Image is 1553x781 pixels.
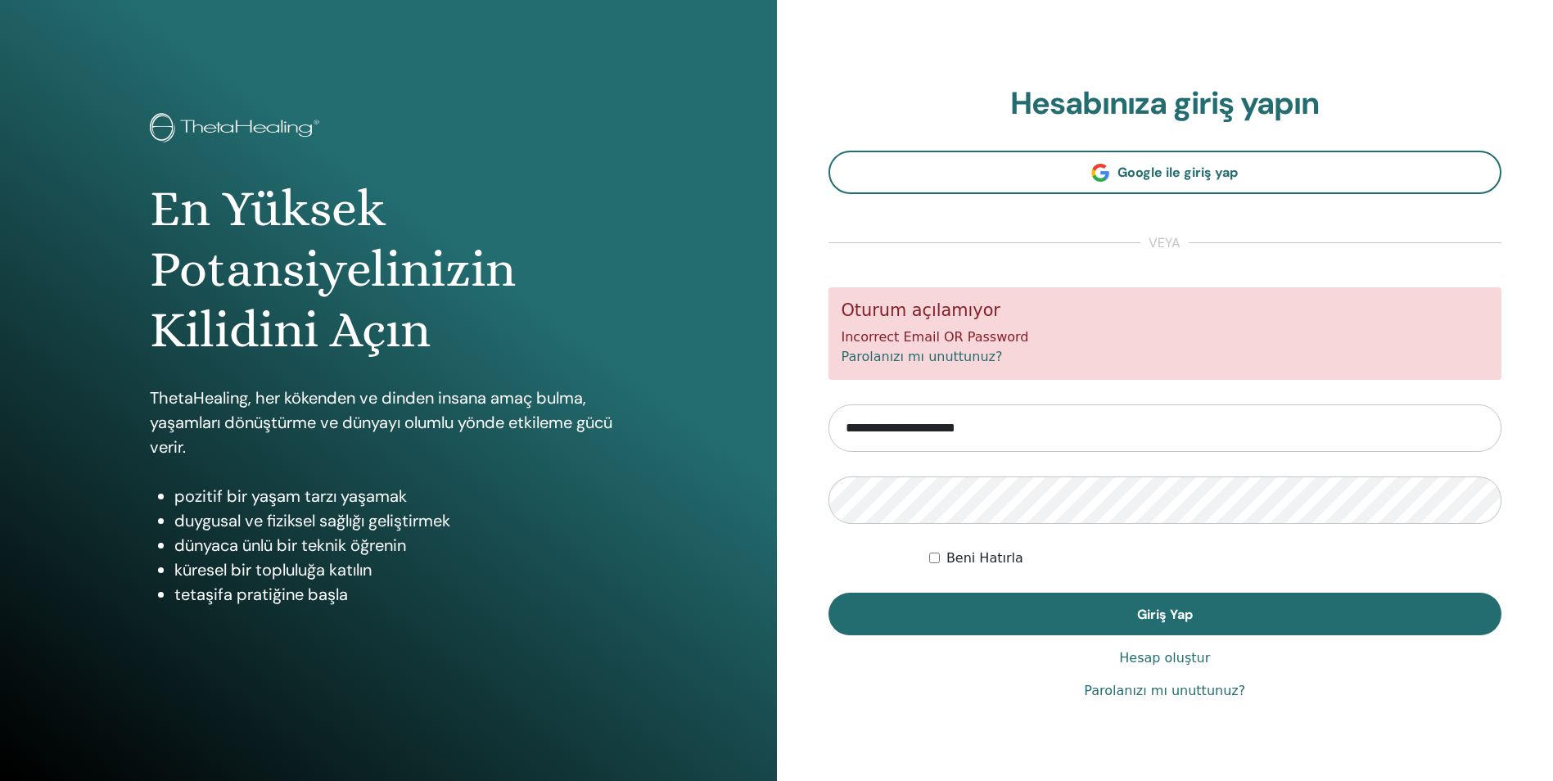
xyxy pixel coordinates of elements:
[946,549,1023,568] label: Beni Hatırla
[174,484,626,508] li: pozitif bir yaşam tarzı yaşamak
[174,558,626,582] li: küresel bir topluluğa katılın
[828,85,1502,123] h2: Hesabınıza giriş yapın
[1137,606,1193,623] span: Giriş Yap
[828,593,1502,635] button: Giriş Yap
[842,349,1003,364] a: Parolanızı mı unuttunuz?
[174,533,626,558] li: dünyaca ünlü bir teknik öğrenin
[174,582,626,607] li: tetaşifa pratiğine başla
[150,386,626,459] p: ThetaHealing, her kökenden ve dinden insana amaç bulma, yaşamları dönüştürme ve dünyayı olumlu yö...
[150,178,626,361] h1: En Yüksek Potansiyelinizin Kilidini Açın
[1084,681,1245,701] a: Parolanızı mı unuttunuz?
[174,508,626,533] li: duygusal ve fiziksel sağlığı geliştirmek
[828,151,1502,194] a: Google ile giriş yap
[1140,233,1189,253] span: veya
[1119,648,1210,668] a: Hesap oluştur
[929,549,1501,568] div: Keep me authenticated indefinitely or until I manually logout
[828,287,1502,380] div: Incorrect Email OR Password
[842,300,1489,321] h5: Oturum açılamıyor
[1117,164,1238,181] span: Google ile giriş yap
